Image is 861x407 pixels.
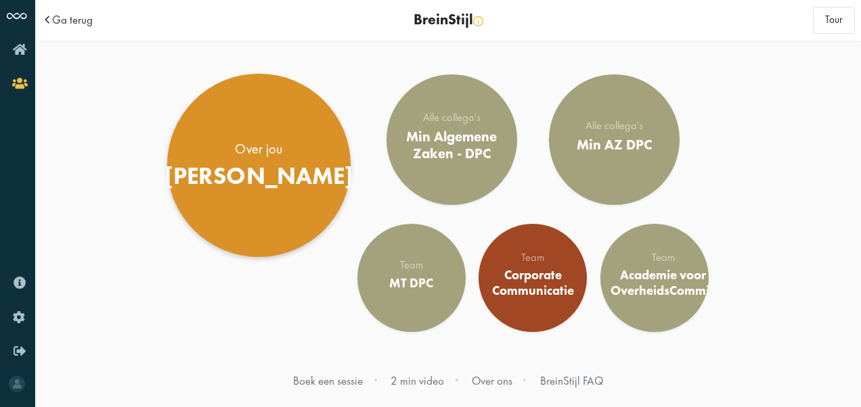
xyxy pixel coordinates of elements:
[164,162,354,191] div: [PERSON_NAME]
[391,373,444,388] a: 2 min video
[357,224,466,332] a: Team MT DPC
[577,137,652,153] div: Min AZ DPC
[479,224,587,332] a: Team Corporate Communicatie
[473,16,483,26] img: info-yellow.svg
[600,224,709,332] a: Team Academie voor OverheidsCommie
[293,373,363,388] a: Boek een sessie
[577,120,652,131] div: Alle collega's
[540,373,603,388] a: BreinStijl FAQ
[397,112,508,123] div: Alle collega's
[813,7,855,34] button: Tour
[489,252,577,263] div: Team
[245,13,651,28] div: BreinStijl
[167,74,351,257] a: Over jou [PERSON_NAME]
[489,268,577,298] div: Corporate Communicatie
[387,74,518,206] a: Alle collega's Min Algemene Zaken - DPC
[164,140,354,159] div: Over jou
[611,252,716,263] div: Team
[472,373,512,388] a: Over ons
[397,128,508,162] div: Min Algemene Zaken - DPC
[611,268,716,298] div: Academie voor OverheidsCommie
[52,14,93,26] a: Ga terug
[549,74,680,206] a: Alle collega's Min AZ DPC
[825,13,843,26] span: Tour
[389,276,433,291] div: MT DPC
[389,260,433,270] div: Team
